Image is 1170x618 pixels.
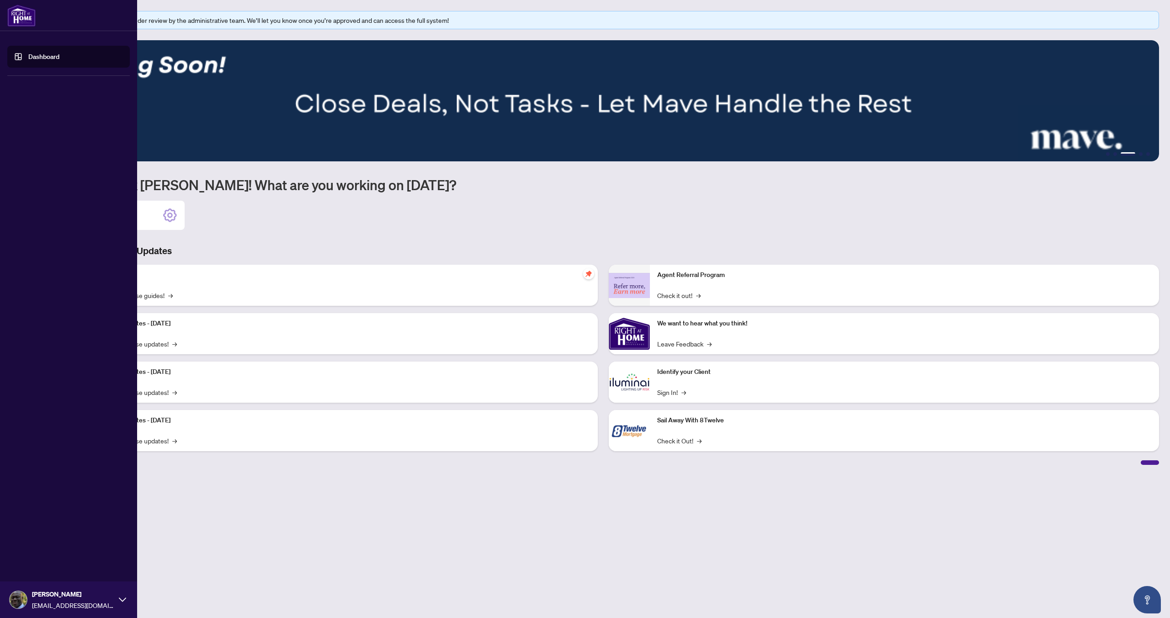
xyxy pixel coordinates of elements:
[609,313,650,354] img: We want to hear what you think!
[696,290,701,300] span: →
[657,319,1152,329] p: We want to hear what you think!
[172,387,177,397] span: →
[32,600,114,610] span: [EMAIL_ADDRESS][DOMAIN_NAME]
[96,319,590,329] p: Platform Updates - [DATE]
[48,176,1159,193] h1: Welcome back [PERSON_NAME]! What are you working on [DATE]?
[681,387,686,397] span: →
[48,40,1159,161] img: Slide 2
[168,290,173,300] span: →
[28,53,59,61] a: Dashboard
[10,591,27,608] img: Profile Icon
[64,15,1153,25] div: Your profile is currently under review by the administrative team. We’ll let you know once you’re...
[657,339,712,349] a: Leave Feedback→
[172,339,177,349] span: →
[96,270,590,280] p: Self-Help
[1113,152,1117,156] button: 2
[657,416,1152,426] p: Sail Away With 8Twelve
[96,416,590,426] p: Platform Updates - [DATE]
[48,245,1159,257] h3: Brokerage & Industry Updates
[1121,152,1135,156] button: 3
[657,387,686,397] a: Sign In!→
[7,5,36,27] img: logo
[96,367,590,377] p: Platform Updates - [DATE]
[172,436,177,446] span: →
[32,589,114,599] span: [PERSON_NAME]
[609,273,650,298] img: Agent Referral Program
[1146,152,1150,156] button: 5
[583,268,594,279] span: pushpin
[697,436,702,446] span: →
[609,362,650,403] img: Identify your Client
[707,339,712,349] span: →
[657,436,702,446] a: Check it Out!→
[609,410,650,451] img: Sail Away With 8Twelve
[1133,586,1161,613] button: Open asap
[1139,152,1143,156] button: 4
[657,367,1152,377] p: Identify your Client
[1106,152,1110,156] button: 1
[657,270,1152,280] p: Agent Referral Program
[657,290,701,300] a: Check it out!→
